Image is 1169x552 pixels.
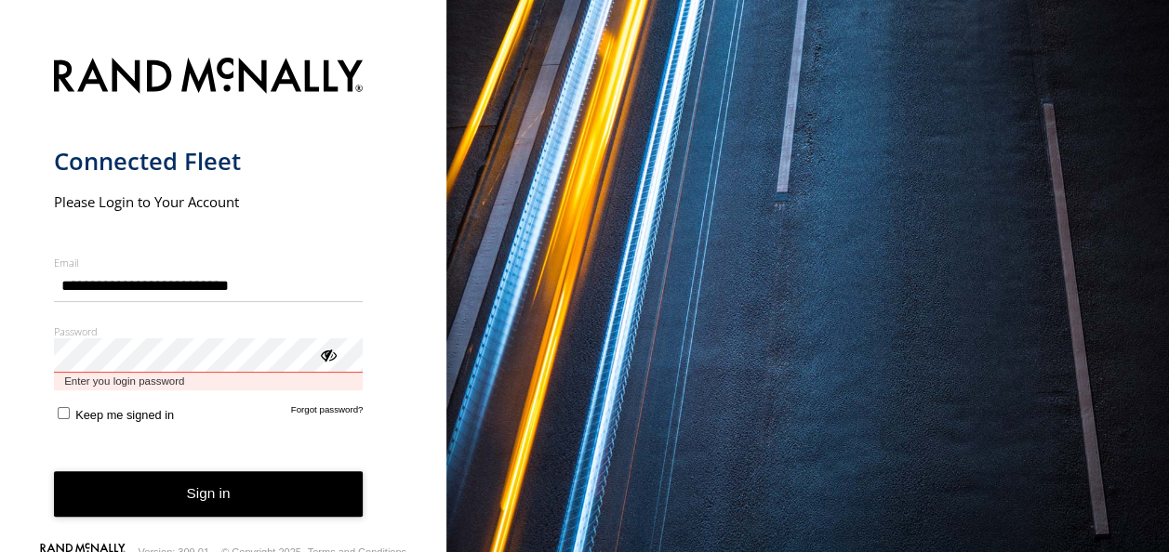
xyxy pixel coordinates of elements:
span: Keep me signed in [75,408,174,422]
div: ViewPassword [318,345,337,363]
h1: Connected Fleet [54,146,364,177]
span: Enter you login password [54,373,364,390]
button: Sign in [54,471,364,517]
img: Rand McNally [54,54,364,101]
a: Forgot password? [291,404,364,422]
h2: Please Login to Your Account [54,192,364,211]
label: Password [54,324,364,338]
form: main [54,46,393,546]
input: Keep me signed in [58,407,70,419]
label: Email [54,256,364,269]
